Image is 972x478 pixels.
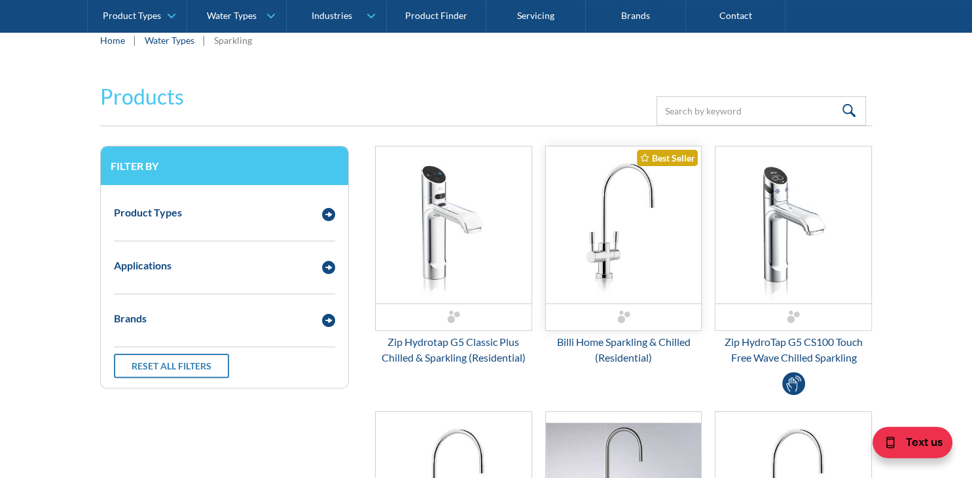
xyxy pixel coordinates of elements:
div: Sparkling [214,33,252,47]
div: Brands [114,311,147,326]
iframe: podium webchat widget bubble [841,413,972,478]
div: Zip HydroTap G5 CS100 Touch Free Wave Chilled Sparkling [715,334,872,366]
div: Industries [311,10,351,22]
a: Billi Home Sparkling & Chilled (Residential)Best SellerBilli Home Sparkling & Chilled (Residential) [545,146,702,366]
div: Billi Home Sparkling & Chilled (Residential) [545,334,702,366]
div: | [201,32,207,48]
div: Water Types [207,10,257,22]
div: Product Types [103,10,161,22]
a: Home [100,33,125,47]
div: | [132,32,138,48]
div: Applications [114,258,171,273]
img: Zip Hydrotap G5 Classic Plus Chilled & Sparkling (Residential) [376,146,531,303]
img: Billi Home Sparkling & Chilled (Residential) [546,146,702,303]
div: Zip Hydrotap G5 Classic Plus Chilled & Sparkling (Residential) [375,334,532,366]
div: Best Seller [637,150,698,166]
div: Product Types [114,205,182,220]
a: Zip HydroTap G5 CS100 Touch Free Wave Chilled Sparkling Zip HydroTap G5 CS100 Touch Free Wave Chi... [715,146,872,366]
a: Zip Hydrotap G5 Classic Plus Chilled & Sparkling (Residential)Zip Hydrotap G5 Classic Plus Chille... [375,146,532,366]
img: Zip HydroTap G5 CS100 Touch Free Wave Chilled Sparkling [715,146,871,303]
a: Water Types [145,33,194,47]
input: Search by keyword [657,96,866,126]
h2: Products [100,81,184,112]
a: Reset all filters [114,354,229,378]
h3: Filter by [111,160,338,172]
